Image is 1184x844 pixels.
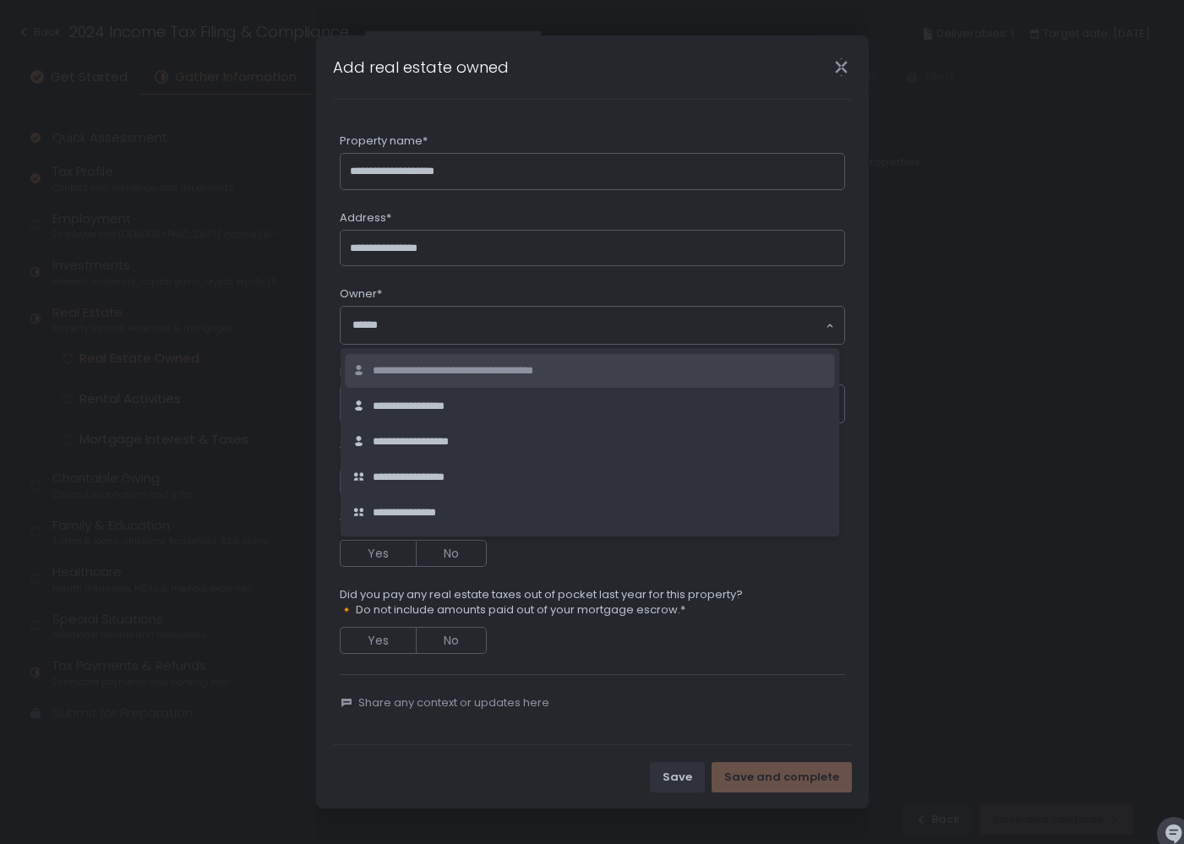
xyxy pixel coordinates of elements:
span: Owner* [340,286,382,302]
span: Share any context or updates here [358,695,549,711]
div: Save [663,770,692,785]
span: Property use* [340,365,415,380]
input: Search for option [352,317,824,334]
button: Yes [340,468,416,495]
span: Was this property sold during the year?* [340,444,560,459]
span: Was this property acquired during the year?* [340,515,587,531]
button: Save [650,762,705,792]
button: Yes [340,627,416,654]
span: 🔸 Do not include amounts paid out of your mortgage escrow.* [340,602,743,618]
span: Did you pay any real estate taxes out of pocket last year for this property? [340,587,743,602]
div: Close [815,57,869,77]
span: Address* [340,210,391,226]
button: No [416,627,487,654]
span: Property name* [340,133,428,149]
button: Yes [340,540,416,567]
h1: Add real estate owned [333,56,509,79]
button: No [416,540,487,567]
div: Search for option [341,307,844,344]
